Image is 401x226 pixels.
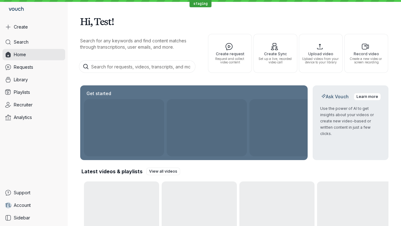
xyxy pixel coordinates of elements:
a: TUAccount [3,200,65,211]
a: Library [3,74,65,85]
a: Analytics [3,112,65,123]
span: Home [14,51,26,58]
span: Playlists [14,89,30,95]
h2: Ask Vouch [320,94,350,100]
span: Recruiter [14,102,33,108]
span: Create [14,24,28,30]
span: Set up a live, recorded video call [256,57,294,64]
a: Support [3,187,65,198]
a: Search [3,36,65,48]
span: Upload video [302,52,340,56]
button: Record videoCreate a new video or screen recording [344,34,388,73]
span: Learn more [357,94,378,100]
a: Requests [3,62,65,73]
span: Support [14,190,30,196]
h1: Hi, Test! [80,13,388,30]
span: Requests [14,64,33,70]
span: Account [14,202,31,208]
span: T [5,202,8,208]
h2: Latest videos & playlists [81,168,143,175]
a: Learn more [354,93,381,100]
button: Create [3,21,65,33]
span: Record video [347,52,385,56]
span: Search [14,39,29,45]
span: Create a new video or screen recording [347,57,385,64]
button: Upload videoUpload videos from your device to your library [299,34,343,73]
p: Use the power of AI to get insights about your videos or create new video-based or written conten... [320,105,381,137]
a: View all videos [146,168,180,175]
a: Go to homepage [3,3,26,16]
h2: Get started [85,90,112,97]
span: Sidebar [14,215,30,221]
input: Search for requests, videos, transcripts, and more... [79,60,195,73]
span: Create request [211,52,249,56]
span: Request and collect video content [211,57,249,64]
span: View all videos [149,168,177,175]
span: Upload videos from your device to your library [302,57,340,64]
span: Library [14,77,28,83]
p: Search for any keywords and find content matches through transcriptions, user emails, and more. [80,38,197,50]
span: U [8,202,12,208]
a: Sidebar [3,212,65,223]
a: Playlists [3,87,65,98]
a: Home [3,49,65,60]
span: Create Sync [256,52,294,56]
button: Create requestRequest and collect video content [208,34,252,73]
span: Analytics [14,114,32,121]
a: Recruiter [3,99,65,110]
button: Create SyncSet up a live, recorded video call [253,34,297,73]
